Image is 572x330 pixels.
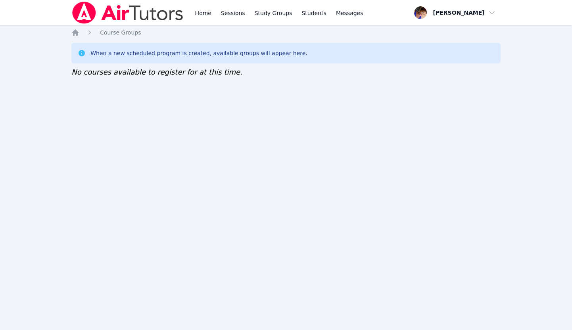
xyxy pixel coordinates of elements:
img: Air Tutors [71,2,184,24]
span: No courses available to register for at this time. [71,68,242,76]
div: When a new scheduled program is created, available groups will appear here. [90,49,307,57]
a: Course Groups [100,29,141,36]
nav: Breadcrumb [71,29,501,36]
span: Messages [336,9,363,17]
